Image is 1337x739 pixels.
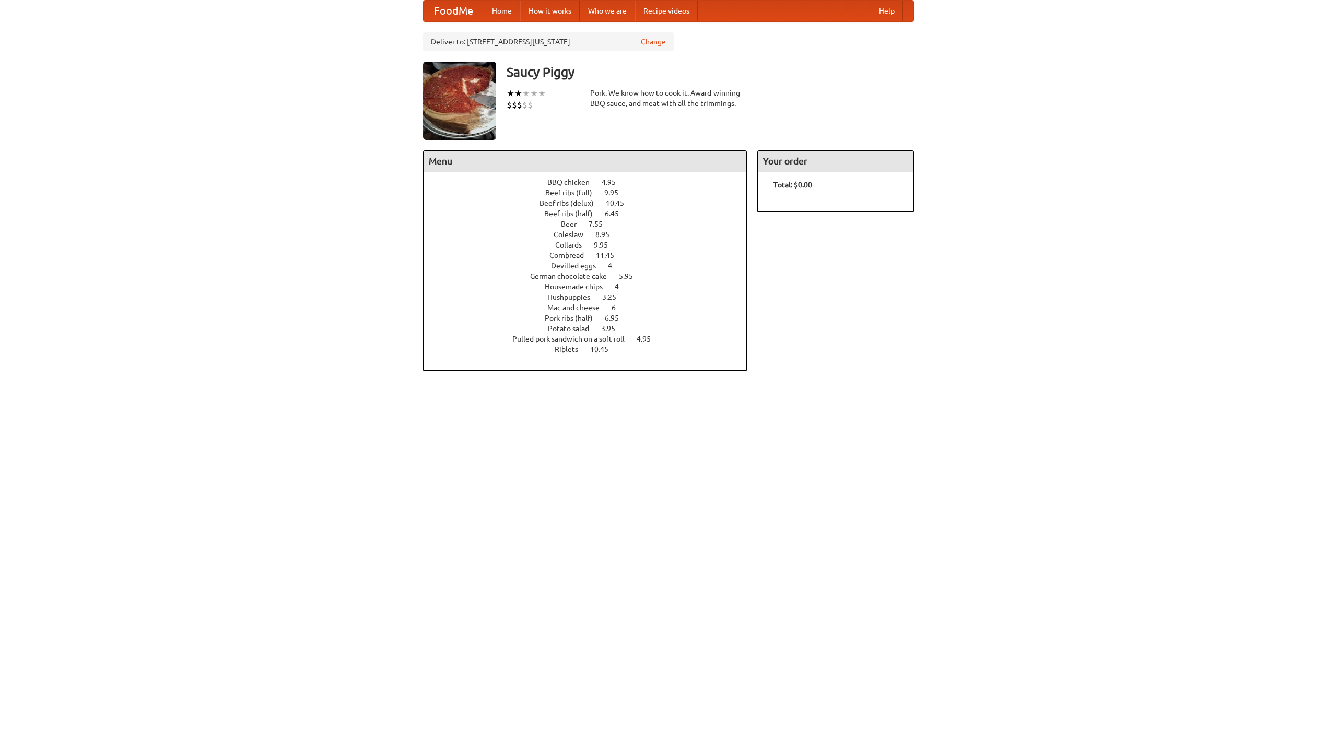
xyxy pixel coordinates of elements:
a: Home [484,1,520,21]
span: Potato salad [548,324,600,333]
span: Mac and cheese [547,303,610,312]
span: Hushpuppies [547,293,601,301]
div: Pork. We know how to cook it. Award-winning BBQ sauce, and meat with all the trimmings. [590,88,747,109]
span: Beef ribs (delux) [540,199,604,207]
a: Who we are [580,1,635,21]
li: $ [517,99,522,111]
a: Mac and cheese 6 [547,303,635,312]
a: Beef ribs (delux) 10.45 [540,199,643,207]
span: 10.45 [606,199,635,207]
span: 6.95 [605,314,629,322]
span: Housemade chips [545,283,613,291]
span: 4.95 [602,178,626,186]
span: Collards [555,241,592,249]
span: 4 [608,262,623,270]
li: $ [522,99,527,111]
h4: Menu [424,151,746,172]
a: How it works [520,1,580,21]
span: 11.45 [596,251,625,260]
span: BBQ chicken [547,178,600,186]
span: 4 [615,283,629,291]
a: BBQ chicken 4.95 [547,178,635,186]
a: Collards 9.95 [555,241,627,249]
a: Beer 7.55 [561,220,622,228]
h3: Saucy Piggy [507,62,914,83]
li: ★ [514,88,522,99]
span: Devilled eggs [551,262,606,270]
span: 8.95 [595,230,620,239]
a: Coleslaw 8.95 [554,230,629,239]
h4: Your order [758,151,913,172]
li: $ [512,99,517,111]
span: Beef ribs (full) [545,189,603,197]
a: Recipe videos [635,1,698,21]
a: Cornbread 11.45 [549,251,634,260]
a: Change [641,37,666,47]
li: ★ [507,88,514,99]
a: Help [871,1,903,21]
span: German chocolate cake [530,272,617,280]
span: 6.45 [605,209,629,218]
span: 9.95 [594,241,618,249]
a: Riblets 10.45 [555,345,628,354]
li: ★ [522,88,530,99]
a: Hushpuppies 3.25 [547,293,636,301]
span: 3.95 [601,324,626,333]
span: 3.25 [602,293,627,301]
span: Pulled pork sandwich on a soft roll [512,335,635,343]
a: Pulled pork sandwich on a soft roll 4.95 [512,335,670,343]
span: 10.45 [590,345,619,354]
span: 6 [612,303,626,312]
a: Potato salad 3.95 [548,324,635,333]
a: Housemade chips 4 [545,283,638,291]
span: Coleslaw [554,230,594,239]
li: ★ [538,88,546,99]
a: Devilled eggs 4 [551,262,631,270]
div: Deliver to: [STREET_ADDRESS][US_STATE] [423,32,674,51]
span: Beer [561,220,587,228]
a: Beef ribs (half) 6.45 [544,209,638,218]
a: German chocolate cake 5.95 [530,272,652,280]
span: 7.55 [589,220,613,228]
span: 9.95 [604,189,629,197]
li: $ [527,99,533,111]
a: FoodMe [424,1,484,21]
li: $ [507,99,512,111]
span: 4.95 [637,335,661,343]
img: angular.jpg [423,62,496,140]
a: Pork ribs (half) 6.95 [545,314,638,322]
span: 5.95 [619,272,643,280]
span: Cornbread [549,251,594,260]
li: ★ [530,88,538,99]
span: Riblets [555,345,589,354]
a: Beef ribs (full) 9.95 [545,189,638,197]
span: Beef ribs (half) [544,209,603,218]
b: Total: $0.00 [773,181,812,189]
span: Pork ribs (half) [545,314,603,322]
